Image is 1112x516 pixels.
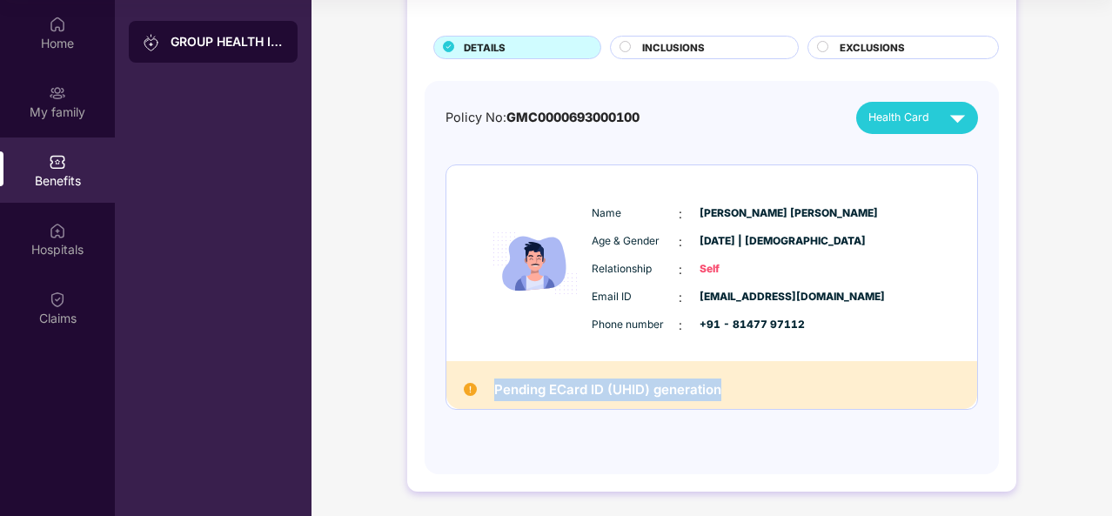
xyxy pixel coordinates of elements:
[942,103,973,133] img: svg+xml;base64,PHN2ZyB4bWxucz0iaHR0cDovL3d3dy53My5vcmcvMjAwMC9zdmciIHZpZXdCb3g9IjAgMCAyNCAyNCIgd2...
[700,205,787,222] span: [PERSON_NAME] [PERSON_NAME]
[700,233,787,250] span: [DATE] | [DEMOGRAPHIC_DATA]
[700,289,787,305] span: [EMAIL_ADDRESS][DOMAIN_NAME]
[483,191,587,335] img: icon
[143,34,160,51] img: svg+xml;base64,PHN2ZyB3aWR0aD0iMjAiIGhlaWdodD0iMjAiIHZpZXdCb3g9IjAgMCAyMCAyMCIgZmlsbD0ibm9uZSIgeG...
[700,317,787,333] span: +91 - 81477 97112
[868,109,929,126] span: Health Card
[171,33,284,50] div: GROUP HEALTH INSURANCE
[49,84,66,102] img: svg+xml;base64,PHN2ZyB3aWR0aD0iMjAiIGhlaWdodD0iMjAiIHZpZXdCb3g9IjAgMCAyMCAyMCIgZmlsbD0ibm9uZSIgeG...
[592,261,679,278] span: Relationship
[592,317,679,333] span: Phone number
[49,153,66,171] img: svg+xml;base64,PHN2ZyBpZD0iQmVuZWZpdHMiIHhtbG5zPSJodHRwOi8vd3d3LnczLm9yZy8yMDAwL3N2ZyIgd2lkdGg9Ij...
[679,204,682,224] span: :
[642,40,705,56] span: INCLUSIONS
[49,16,66,33] img: svg+xml;base64,PHN2ZyBpZD0iSG9tZSIgeG1sbnM9Imh0dHA6Ly93d3cudzMub3JnLzIwMDAvc3ZnIiB3aWR0aD0iMjAiIG...
[679,260,682,279] span: :
[49,222,66,239] img: svg+xml;base64,PHN2ZyBpZD0iSG9zcGl0YWxzIiB4bWxucz0iaHR0cDovL3d3dy53My5vcmcvMjAwMC9zdmciIHdpZHRoPS...
[592,289,679,305] span: Email ID
[445,108,640,128] div: Policy No:
[840,40,905,56] span: EXCLUSIONS
[464,40,506,56] span: DETAILS
[679,288,682,307] span: :
[592,205,679,222] span: Name
[506,110,640,124] span: GMC0000693000100
[679,316,682,335] span: :
[464,383,477,396] img: Pending
[679,232,682,251] span: :
[700,261,787,278] span: Self
[494,379,721,401] h2: Pending ECard ID (UHID) generation
[49,291,66,308] img: svg+xml;base64,PHN2ZyBpZD0iQ2xhaW0iIHhtbG5zPSJodHRwOi8vd3d3LnczLm9yZy8yMDAwL3N2ZyIgd2lkdGg9IjIwIi...
[856,102,978,134] button: Health Card
[592,233,679,250] span: Age & Gender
